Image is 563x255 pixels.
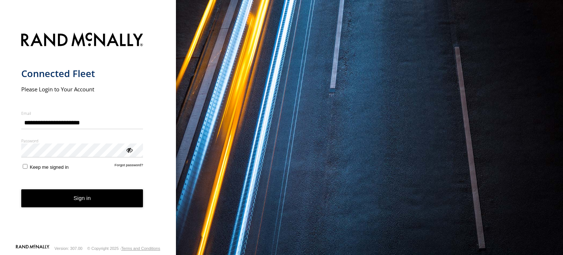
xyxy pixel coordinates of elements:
h1: Connected Fleet [21,68,143,80]
img: Rand McNally [21,31,143,50]
button: Sign in [21,189,143,207]
label: Password [21,138,143,143]
a: Terms and Conditions [121,246,160,251]
input: Keep me signed in [23,164,27,169]
div: Version: 307.00 [55,246,82,251]
a: Visit our Website [16,245,49,252]
h2: Please Login to Your Account [21,85,143,93]
div: ViewPassword [125,146,133,153]
label: Email [21,110,143,116]
form: main [21,28,155,244]
a: Forgot password? [115,163,143,170]
div: © Copyright 2025 - [87,246,160,251]
span: Keep me signed in [30,164,69,170]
